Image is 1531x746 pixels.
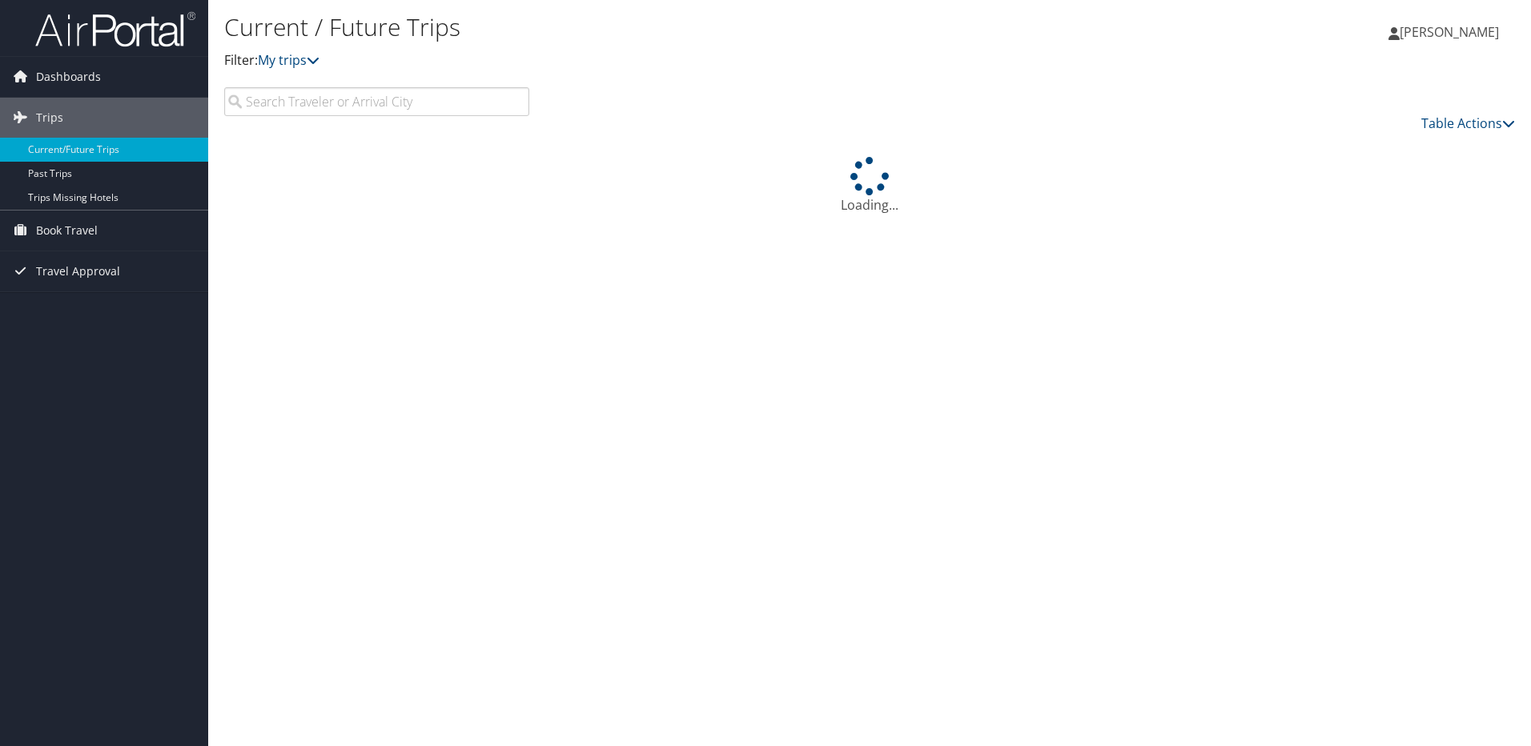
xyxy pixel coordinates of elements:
input: Search Traveler or Arrival City [224,87,529,116]
img: airportal-logo.png [35,10,195,48]
a: My trips [258,51,319,69]
p: Filter: [224,50,1085,71]
a: Table Actions [1421,114,1515,132]
span: Book Travel [36,211,98,251]
div: Loading... [224,157,1515,215]
span: Travel Approval [36,251,120,291]
span: [PERSON_NAME] [1400,23,1499,41]
a: [PERSON_NAME] [1388,8,1515,56]
span: Dashboards [36,57,101,97]
span: Trips [36,98,63,138]
h1: Current / Future Trips [224,10,1085,44]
